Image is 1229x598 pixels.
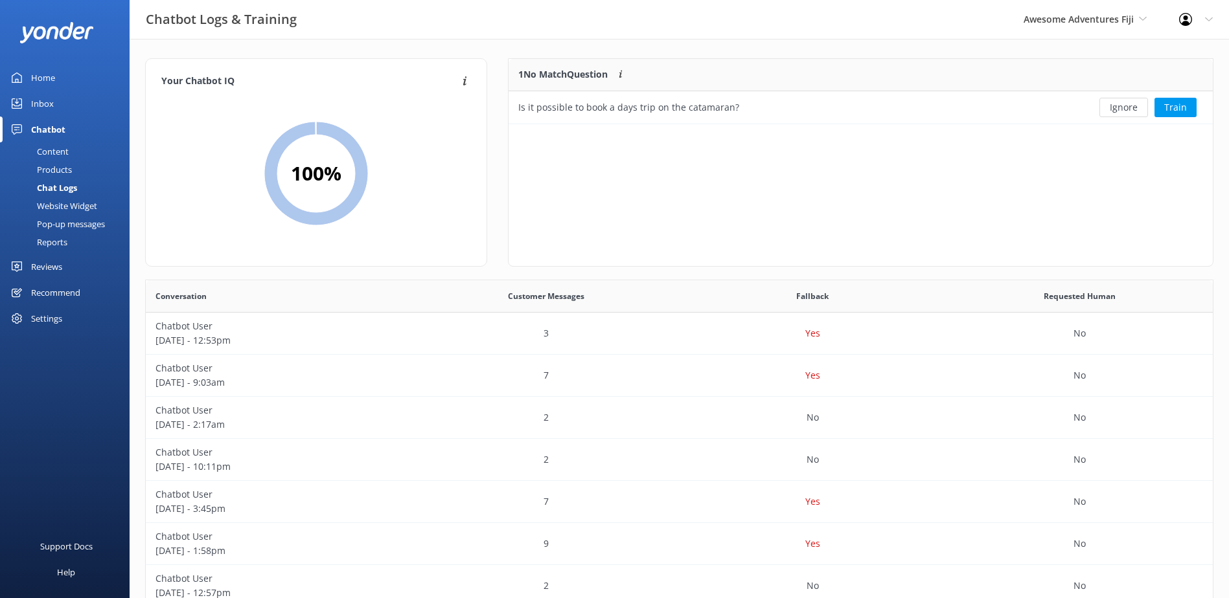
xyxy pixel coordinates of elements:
div: Content [8,142,69,161]
div: row [146,313,1213,355]
p: Yes [805,368,820,382]
p: 2 [544,579,549,593]
div: row [146,397,1213,439]
p: No [1074,452,1086,467]
div: Is it possible to book a days trip on the catamaran? [518,100,739,115]
div: Support Docs [40,533,93,559]
p: No [807,452,819,467]
p: Chatbot User [155,529,403,544]
div: row [146,355,1213,397]
div: row [146,523,1213,565]
span: Requested Human [1044,290,1116,302]
p: Yes [805,537,820,551]
a: Website Widget [8,197,130,215]
p: Chatbot User [155,319,403,333]
div: Inbox [31,91,54,116]
p: 2 [544,452,549,467]
p: Chatbot User [155,571,403,586]
div: Products [8,161,72,179]
p: No [1074,410,1086,425]
a: Pop-up messages [8,215,130,233]
div: Recommend [31,280,80,305]
p: No [807,579,819,593]
p: Yes [805,494,820,509]
div: row [509,91,1213,124]
p: 2 [544,410,549,425]
div: Help [57,559,75,585]
div: Chatbot [31,116,65,142]
div: Reports [8,233,67,251]
div: row [146,439,1213,481]
p: No [1074,326,1086,340]
p: Chatbot User [155,361,403,375]
div: row [146,481,1213,523]
p: No [1074,537,1086,551]
a: Products [8,161,130,179]
p: 9 [544,537,549,551]
div: Home [31,65,55,91]
p: [DATE] - 2:17am [155,417,403,432]
p: 7 [544,368,549,382]
h3: Chatbot Logs & Training [146,9,297,30]
p: [DATE] - 9:03am [155,375,403,390]
a: Reports [8,233,130,251]
p: Chatbot User [155,487,403,502]
p: No [1074,579,1086,593]
span: Conversation [155,290,207,302]
div: grid [509,91,1213,124]
p: Yes [805,326,820,340]
p: No [1074,368,1086,382]
p: [DATE] - 12:53pm [155,333,403,348]
span: Fallback [796,290,829,302]
span: Customer Messages [508,290,584,302]
p: Chatbot User [155,445,403,460]
h2: 100 % [291,158,341,189]
div: Pop-up messages [8,215,105,233]
p: 7 [544,494,549,509]
p: [DATE] - 1:58pm [155,544,403,558]
p: [DATE] - 10:11pm [155,460,403,474]
div: Website Widget [8,197,97,215]
div: Reviews [31,254,62,280]
p: No [807,410,819,425]
div: Chat Logs [8,179,77,197]
div: Settings [31,305,62,331]
button: Train [1154,98,1197,117]
p: No [1074,494,1086,509]
button: Ignore [1099,98,1148,117]
a: Chat Logs [8,179,130,197]
p: 3 [544,326,549,340]
img: yonder-white-logo.png [19,22,94,43]
p: Chatbot User [155,403,403,417]
p: [DATE] - 3:45pm [155,502,403,516]
p: 1 No Match Question [518,67,608,82]
span: Awesome Adventures Fiji [1024,13,1134,25]
a: Content [8,142,130,161]
h4: Your Chatbot IQ [161,74,459,89]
